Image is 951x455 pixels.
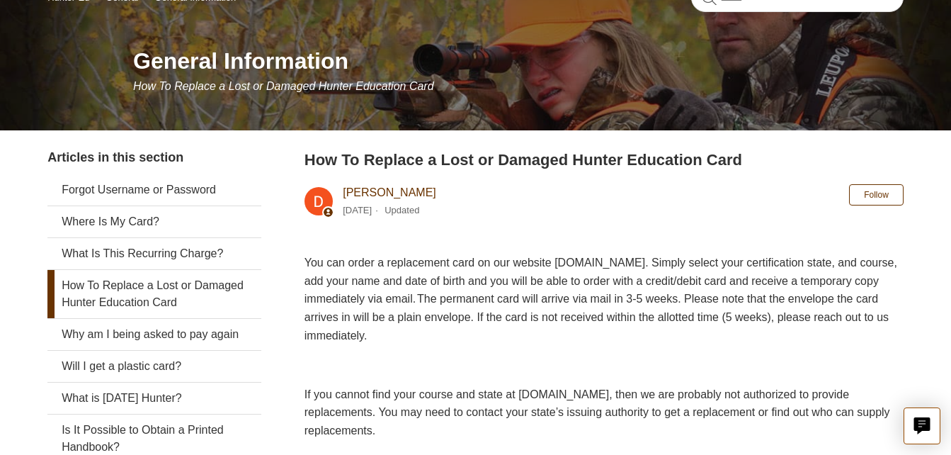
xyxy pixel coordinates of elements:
a: [PERSON_NAME] [343,186,436,198]
a: What Is This Recurring Charge? [47,238,261,269]
a: What is [DATE] Hunter? [47,383,261,414]
li: Updated [385,205,419,215]
span: Articles in this section [47,150,183,164]
a: Why am I being asked to pay again [47,319,261,350]
a: Will I get a plastic card? [47,351,261,382]
time: 03/04/2024, 10:49 [343,205,372,215]
h1: General Information [133,44,904,78]
a: How To Replace a Lost or Damaged Hunter Education Card [47,270,261,318]
span: How To Replace a Lost or Damaged Hunter Education Card [133,80,434,92]
a: Forgot Username or Password [47,174,261,206]
button: Live chat [904,408,940,444]
span: You can order a replacement card on our website [DOMAIN_NAME]. Simply select your certification s... [304,257,897,341]
span: If you cannot find your course and state at [DOMAIN_NAME], then we are probably not authorized to... [304,388,890,437]
button: Follow Article [849,184,904,206]
a: Where Is My Card? [47,206,261,237]
h2: How To Replace a Lost or Damaged Hunter Education Card [304,148,904,172]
